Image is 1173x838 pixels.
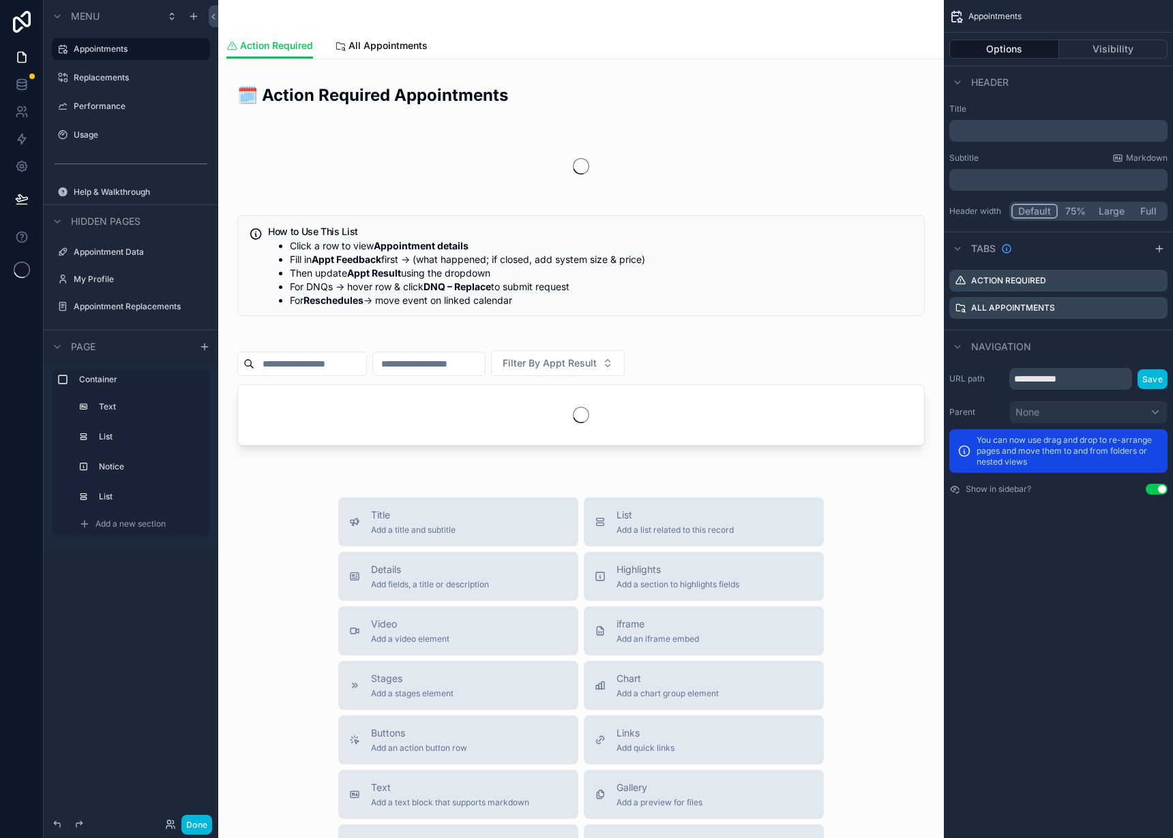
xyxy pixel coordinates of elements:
div: scrollable content [949,120,1168,142]
span: Hidden pages [71,215,140,228]
span: None [1015,405,1039,419]
label: Subtitle [949,153,979,164]
button: TextAdd a text block that supports markdown [338,770,578,819]
span: Add an iframe embed [617,634,699,645]
span: Stages [371,672,454,685]
span: Text [371,781,529,794]
label: Header width [949,206,1004,217]
label: Appointments [74,44,202,55]
label: Help & Walkthrough [74,187,202,198]
button: Save [1138,369,1168,389]
label: List [99,431,196,442]
span: Add a title and subtitle [371,525,456,536]
span: List [617,508,734,522]
span: Links [617,726,674,740]
button: DetailsAdd fields, a title or description [338,552,578,601]
span: Gallery [617,781,702,794]
span: Add a list related to this record [617,525,734,536]
span: iframe [617,617,699,631]
label: URL path [949,373,1004,384]
span: All Appointments [348,39,428,52]
span: Title [371,508,456,522]
button: Options [949,40,1059,59]
label: Appointment Data [74,247,202,258]
button: None [1009,401,1168,424]
label: Text [99,401,196,412]
a: Action Required [226,33,313,59]
label: Action Required [971,275,1046,286]
span: Add quick links [617,743,674,754]
span: Action Required [240,39,313,52]
span: Add an action button row [371,743,467,754]
span: Add a text block that supports markdown [371,797,529,808]
button: ListAdd a list related to this record [584,497,824,546]
label: Performance [74,101,202,112]
p: You can now use drag and drop to re-arrange pages and move them to and from folders or nested views [977,435,1159,467]
span: Tabs [971,242,996,255]
span: Add fields, a title or description [371,579,489,590]
a: All Appointments [335,33,428,61]
label: Appointment Replacements [74,301,202,312]
label: Notice [99,461,196,472]
button: Default [1011,204,1058,219]
button: 75% [1058,204,1093,219]
button: VideoAdd a video element [338,606,578,655]
button: iframeAdd an iframe embed [584,606,824,655]
span: Appointments [968,11,1022,22]
span: Navigation [971,340,1031,354]
span: Add a chart group element [617,688,719,699]
button: GalleryAdd a preview for files [584,770,824,819]
button: Full [1131,204,1165,219]
button: TitleAdd a title and subtitle [338,497,578,546]
span: Add a section to highlights fields [617,579,739,590]
button: Done [181,815,212,835]
span: Chart [617,672,719,685]
button: ChartAdd a chart group element [584,661,824,710]
label: Show in sidebar? [966,484,1031,495]
label: All Appointments [971,302,1055,313]
span: Header [971,76,1009,89]
span: Add a video element [371,634,449,645]
div: scrollable content [949,169,1168,191]
label: Parent [949,407,1004,418]
label: Title [949,104,1168,114]
span: Highlights [617,563,739,576]
button: HighlightsAdd a section to highlights fields [584,552,824,601]
span: Menu [71,10,100,23]
span: Video [371,617,449,631]
span: Add a preview for files [617,797,702,808]
label: Container [79,374,199,385]
button: LinksAdd quick links [584,715,824,764]
label: Usage [74,129,202,140]
span: Markdown [1126,153,1168,164]
label: My Profile [74,274,202,285]
button: Large [1093,204,1131,219]
button: ButtonsAdd an action button row [338,715,578,764]
button: Visibility [1059,40,1168,59]
span: Buttons [371,726,467,740]
label: List [99,491,196,502]
span: Add a new section [95,518,166,529]
label: Replacements [74,72,202,83]
a: Markdown [1112,153,1168,164]
button: StagesAdd a stages element [338,661,578,710]
span: Add a stages element [371,688,454,699]
span: Page [71,340,95,354]
span: Details [371,563,489,576]
div: scrollable content [44,362,218,551]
